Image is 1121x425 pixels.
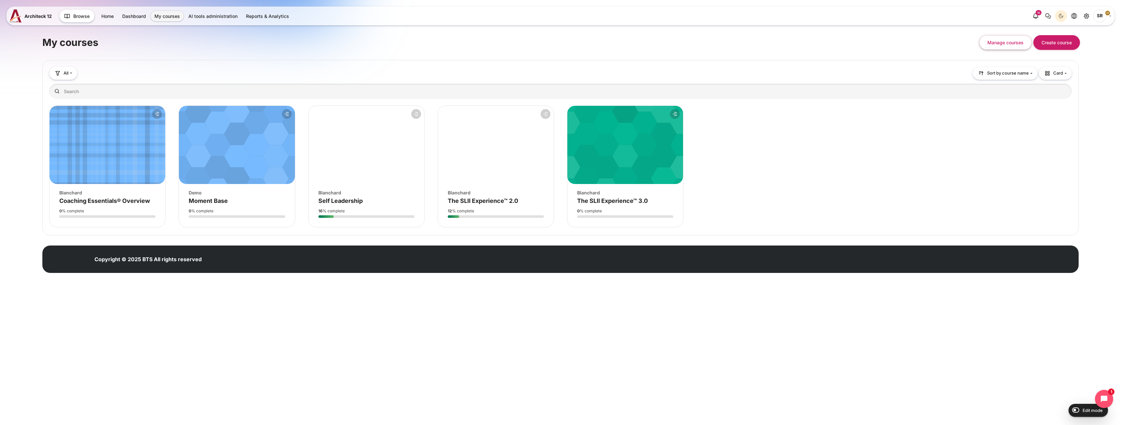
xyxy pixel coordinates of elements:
[151,11,184,21] a: My courses
[189,208,191,213] strong: 0
[318,197,363,204] a: Self Leadership
[1083,408,1103,413] span: Edit mode
[973,67,1038,80] button: Sorting drop-down menu
[1081,10,1092,22] a: Site administration
[95,256,202,262] strong: Copyright © 2025 BTS All rights reserved
[1036,10,1041,15] div: 16
[49,67,77,79] button: Grouping drop-down menu
[59,189,155,196] div: Blanchard
[577,197,648,204] a: The SLII Experience™ 3.0
[448,189,544,196] div: Blanchard
[318,189,415,196] div: Blanchard
[318,208,323,213] strong: 16
[1042,10,1054,22] button: There are 0 unread conversations
[448,197,518,204] a: The SLII Experience™ 2.0
[49,67,1072,100] div: Course overview controls
[1039,67,1072,80] button: Display drop-down menu
[318,208,415,214] div: % complete
[10,9,22,22] img: A12
[1093,9,1106,22] span: Songklod Riraroengjaratsaeng
[49,84,1072,99] input: Search
[97,11,118,21] a: Home
[118,11,150,21] a: Dashboard
[577,208,580,213] strong: 0
[64,70,68,77] span: All
[59,208,62,213] strong: 0
[1030,10,1041,22] div: Show notification window with 16 new notifications
[979,35,1032,50] button: Manage courses
[24,13,52,20] span: Architeck 12
[1055,10,1067,22] button: Light Mode Dark Mode
[577,189,673,196] div: Blanchard
[73,13,90,20] span: Browse
[448,208,452,213] strong: 12
[189,208,285,214] div: % complete
[59,197,150,204] a: Coaching Essentials® Overview
[189,197,228,204] a: Moment Base
[1068,10,1080,22] button: Languages
[1044,70,1063,77] span: Card
[1033,35,1080,50] button: Create course
[189,189,285,196] div: Demo
[42,19,1079,235] section: Content
[448,208,544,214] div: % complete
[59,9,95,22] button: Browse
[59,208,155,214] div: % complete
[577,208,673,214] div: % complete
[987,70,1029,77] span: Sort by course name
[10,9,54,22] a: A12 A12 Architeck 12
[242,11,293,21] a: Reports & Analytics
[42,60,1079,235] section: Course overview
[42,36,98,49] h1: My courses
[184,11,241,21] a: AI tools administration
[1093,9,1111,22] a: User menu
[1056,11,1066,21] div: Dark Mode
